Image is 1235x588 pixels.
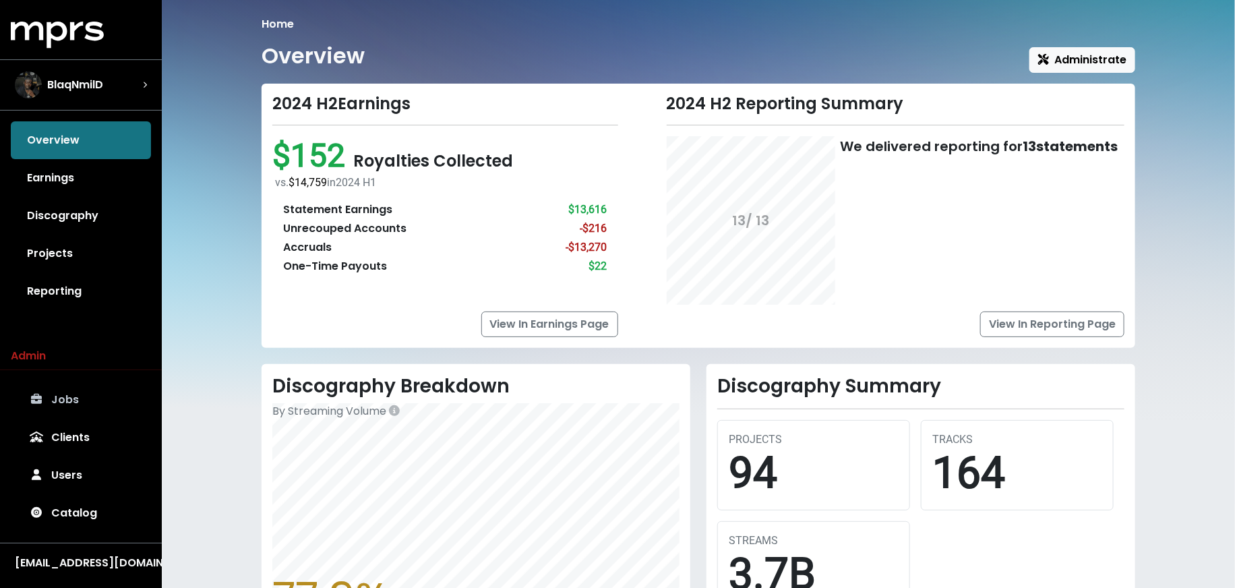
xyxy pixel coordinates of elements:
[11,26,104,42] a: mprs logo
[729,432,899,448] div: PROJECTS
[11,235,151,272] a: Projects
[47,77,103,93] span: BlaqNmilD
[289,176,327,189] span: $14,759
[11,457,151,494] a: Users
[272,94,618,114] div: 2024 H2 Earnings
[589,258,607,274] div: $22
[11,197,151,235] a: Discography
[11,272,151,310] a: Reporting
[262,16,294,32] li: Home
[729,448,899,500] div: 94
[272,403,386,419] span: By Streaming Volume
[932,448,1102,500] div: 164
[283,202,392,218] div: Statement Earnings
[262,43,365,69] h1: Overview
[729,533,899,549] div: STREAMS
[481,312,618,337] a: View In Earnings Page
[1023,137,1118,156] b: 13 statements
[1038,52,1126,67] span: Administrate
[569,202,607,218] div: $13,616
[980,312,1124,337] a: View In Reporting Page
[283,258,387,274] div: One-Time Payouts
[15,71,42,98] img: The selected account / producer
[841,136,1118,156] div: We delivered reporting for
[262,16,1135,32] nav: breadcrumb
[566,239,607,256] div: -$13,270
[11,419,151,457] a: Clients
[717,375,1124,398] h2: Discography Summary
[272,136,353,175] span: $152
[11,554,151,572] button: [EMAIL_ADDRESS][DOMAIN_NAME]
[1029,47,1135,73] button: Administrate
[932,432,1102,448] div: TRACKS
[667,94,1124,114] div: 2024 H2 Reporting Summary
[11,159,151,197] a: Earnings
[283,239,332,256] div: Accruals
[580,220,607,237] div: -$216
[11,381,151,419] a: Jobs
[353,150,513,172] span: Royalties Collected
[11,494,151,532] a: Catalog
[15,555,147,571] div: [EMAIL_ADDRESS][DOMAIN_NAME]
[283,220,406,237] div: Unrecouped Accounts
[275,175,618,191] div: vs. in 2024 H1
[272,375,680,398] h2: Discography Breakdown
